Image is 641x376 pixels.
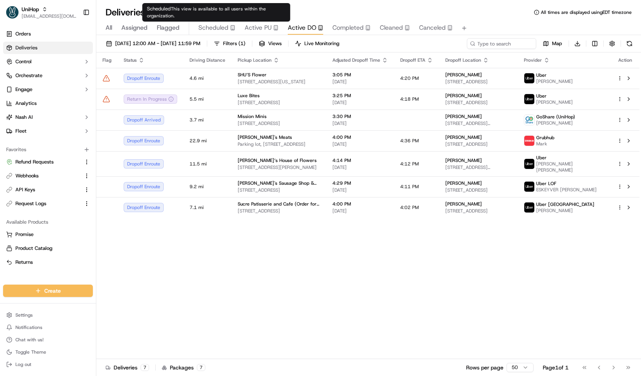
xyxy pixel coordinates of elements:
a: Analytics [3,97,93,110]
span: [PERSON_NAME] [445,157,482,164]
button: API Keys [3,184,93,196]
span: [STREET_ADDRESS] [238,187,320,193]
span: [PERSON_NAME] [536,207,594,214]
span: GoShare (UniHop) [536,114,575,120]
h1: Deliveries [106,6,145,19]
span: [STREET_ADDRESS] [238,208,320,214]
span: Create [44,287,61,295]
span: Control [15,58,32,65]
img: uber-new-logo.jpeg [524,73,534,83]
span: Scheduled [198,23,228,32]
button: Control [3,56,93,68]
span: [PERSON_NAME] [445,180,482,186]
a: Webhooks [6,172,81,179]
a: Product Catalog [6,245,90,252]
span: Fleet [15,128,27,135]
span: [PERSON_NAME]'s Sausage Shop & Delicatessen [238,180,320,186]
button: Settings [3,310,93,320]
span: [PERSON_NAME] [536,99,573,105]
span: UniHop [22,5,39,13]
div: Available Products [3,216,93,228]
a: Promise [6,231,90,238]
span: Webhooks [15,172,39,179]
span: 4:20 PM [400,75,419,81]
span: Filters [223,40,245,47]
span: 22.9 mi [190,138,225,144]
div: 7 [197,364,205,371]
button: Live Monitoring [292,38,343,49]
div: Action [617,57,633,63]
span: [PERSON_NAME] [536,78,573,84]
span: [STREET_ADDRESS] [238,120,320,126]
img: uber-new-logo.jpeg [524,159,534,169]
img: UniHop [6,6,18,19]
span: [STREET_ADDRESS] [445,141,511,147]
span: [DATE] [332,79,388,85]
span: 4:02 PM [400,204,419,211]
span: [DATE] [332,164,388,170]
div: Scheduled [142,3,290,22]
span: Adjusted Dropoff Time [332,57,380,63]
div: Page 1 of 1 [543,364,569,371]
span: Flag [102,57,111,63]
span: 4:00 PM [332,134,388,140]
a: Refund Requests [6,158,81,165]
span: [PERSON_NAME] [445,113,482,120]
span: Live Monitoring [304,40,339,47]
span: [PERSON_NAME] [445,72,482,78]
span: API Keys [15,186,35,193]
span: Returns [15,259,33,266]
span: Request Logs [15,200,46,207]
span: [STREET_ADDRESS][US_STATE] [238,79,320,85]
span: Orders [15,30,31,37]
span: Chat with us! [15,337,44,343]
span: Mission Minis [238,113,267,120]
span: [STREET_ADDRESS][PERSON_NAME] [445,120,511,126]
button: Create [3,285,93,297]
button: Refresh [624,38,635,49]
span: [EMAIL_ADDRESS][DOMAIN_NAME] [22,13,77,19]
span: [STREET_ADDRESS][PERSON_NAME] [445,164,511,170]
button: Filters(1) [210,38,249,49]
span: Analytics [15,100,37,107]
img: uber-new-logo.jpeg [524,202,534,212]
span: 3.7 mi [190,117,225,123]
span: [PERSON_NAME] [445,201,482,207]
div: Favorites [3,143,93,156]
span: Engage [15,86,32,93]
span: Dropoff ETA [400,57,425,63]
span: ( 1 ) [238,40,245,47]
span: [PERSON_NAME] [536,120,575,126]
span: 4:14 PM [332,157,388,164]
button: Orchestrate [3,69,93,82]
span: Uber [536,72,547,78]
span: Map [552,40,562,47]
button: Nash AI [3,111,93,123]
span: 4:36 PM [400,138,419,144]
span: Product Catalog [15,245,52,252]
span: 4:00 PM [332,201,388,207]
button: Log out [3,359,93,370]
button: Return In Progress [124,94,177,104]
button: Engage [3,83,93,96]
button: Refund Requests [3,156,93,168]
span: Luxe Bites [238,93,260,99]
span: [PERSON_NAME]'s Meats [238,134,292,140]
span: [DATE] 12:00 AM - [DATE] 11:59 PM [115,40,200,47]
input: Type to search [467,38,536,49]
button: Views [255,38,285,49]
span: Assigned [121,23,148,32]
span: 4:11 PM [400,184,419,190]
span: [STREET_ADDRESS] [445,187,511,193]
span: 5.5 mi [190,96,225,102]
button: Product Catalog [3,242,93,255]
a: Deliveries [3,42,93,54]
span: Completed [332,23,364,32]
span: Flagged [157,23,180,32]
span: 4:18 PM [400,96,419,102]
span: 4:12 PM [400,161,419,167]
p: Rows per page [466,364,503,371]
span: Status [124,57,137,63]
span: [DATE] [332,120,388,126]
